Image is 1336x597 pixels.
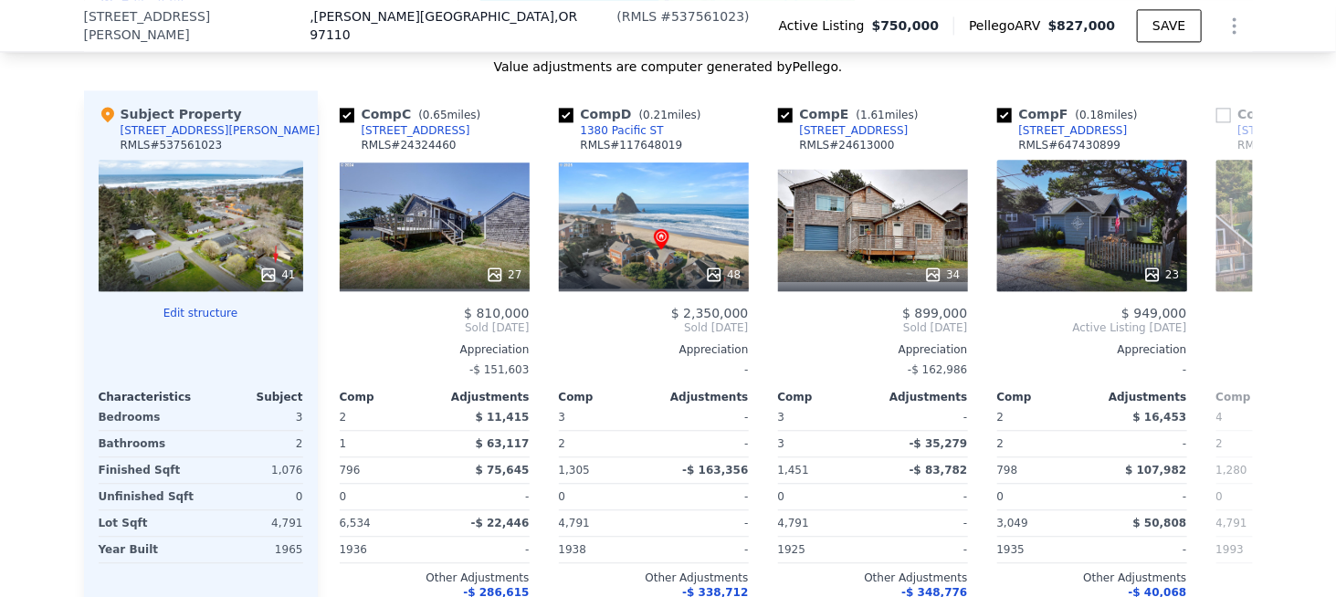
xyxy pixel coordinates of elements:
[877,404,968,430] div: -
[1133,517,1187,529] span: $ 50,808
[877,484,968,509] div: -
[581,123,664,138] div: 1380 Pacific ST
[997,320,1187,335] span: Active Listing [DATE]
[1216,431,1308,456] div: 2
[559,105,709,123] div: Comp D
[877,537,968,562] div: -
[464,306,529,320] span: $ 810,000
[411,109,488,121] span: ( miles)
[1096,537,1187,562] div: -
[800,138,895,152] div: RMLS # 24613000
[1216,7,1253,44] button: Show Options
[1019,138,1121,152] div: RMLS # 647430899
[1216,517,1247,529] span: 4,791
[902,306,967,320] span: $ 899,000
[559,464,590,477] span: 1,305
[469,363,529,376] span: -$ 151,603
[99,484,197,509] div: Unfinished Sqft
[778,537,869,562] div: 1925
[340,517,371,529] span: 6,534
[84,7,310,44] span: [STREET_ADDRESS][PERSON_NAME]
[205,431,303,456] div: 2
[99,510,197,536] div: Lot Sqft
[259,266,295,284] div: 41
[997,490,1005,503] span: 0
[800,123,909,138] div: [STREET_ADDRESS]
[1216,537,1308,562] div: 1993
[860,109,885,121] span: 1.61
[671,306,749,320] span: $ 2,350,000
[1216,411,1224,424] span: 4
[657,404,749,430] div: -
[205,404,303,430] div: 3
[778,342,968,357] div: Appreciation
[362,138,457,152] div: RMLS # 24324460
[99,537,197,562] div: Year Built
[778,123,909,138] a: [STREET_ADDRESS]
[559,320,749,335] span: Sold [DATE]
[997,464,1018,477] span: 798
[657,484,749,509] div: -
[476,464,530,477] span: $ 75,645
[340,320,530,335] span: Sold [DATE]
[657,431,749,456] div: -
[657,510,749,536] div: -
[201,390,303,404] div: Subject
[657,537,749,562] div: -
[1048,18,1116,33] span: $827,000
[438,537,530,562] div: -
[616,7,749,26] div: ( )
[877,510,968,536] div: -
[1216,464,1247,477] span: 1,280
[340,123,470,138] a: [STREET_ADDRESS]
[559,123,664,138] a: 1380 Pacific ST
[559,431,650,456] div: 2
[99,457,197,483] div: Finished Sqft
[559,390,654,404] div: Comp
[997,342,1187,357] div: Appreciation
[654,390,749,404] div: Adjustments
[559,411,566,424] span: 3
[559,517,590,529] span: 4,791
[778,320,968,335] span: Sold [DATE]
[778,411,785,424] span: 3
[873,390,968,404] div: Adjustments
[1096,484,1187,509] div: -
[1019,123,1128,138] div: [STREET_ADDRESS]
[778,105,926,123] div: Comp E
[997,357,1187,382] div: -
[872,16,940,35] span: $750,000
[849,109,926,121] span: ( miles)
[121,123,321,138] div: [STREET_ADDRESS][PERSON_NAME]
[435,390,530,404] div: Adjustments
[559,537,650,562] div: 1938
[99,390,201,404] div: Characteristics
[778,431,869,456] div: 3
[1216,390,1311,404] div: Comp
[1143,266,1179,284] div: 23
[559,342,749,357] div: Appreciation
[682,464,748,477] span: -$ 163,356
[997,571,1187,585] div: Other Adjustments
[997,537,1089,562] div: 1935
[205,510,303,536] div: 4,791
[559,357,749,382] div: -
[340,490,347,503] span: 0
[1121,306,1186,320] span: $ 949,000
[778,490,785,503] span: 0
[997,411,1005,424] span: 2
[778,571,968,585] div: Other Adjustments
[340,342,530,357] div: Appreciation
[924,266,960,284] div: 34
[908,363,967,376] span: -$ 162,986
[205,484,303,509] div: 0
[969,16,1048,35] span: Pellego ARV
[1079,109,1104,121] span: 0.18
[559,490,566,503] span: 0
[99,306,303,320] button: Edit structure
[99,404,197,430] div: Bedrooms
[581,138,683,152] div: RMLS # 117648019
[84,58,1253,76] div: Value adjustments are computer generated by Pellego .
[340,464,361,477] span: 796
[643,109,668,121] span: 0.21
